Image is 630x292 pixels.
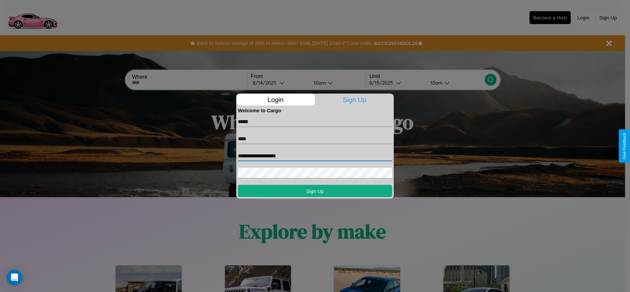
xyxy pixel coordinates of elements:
[315,93,394,105] p: Sign Up
[238,185,392,197] button: Sign Up
[7,270,22,285] div: Open Intercom Messenger
[238,107,392,113] h4: Welcome to Cargo
[622,133,627,159] div: Give Feedback
[236,93,315,105] p: Login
